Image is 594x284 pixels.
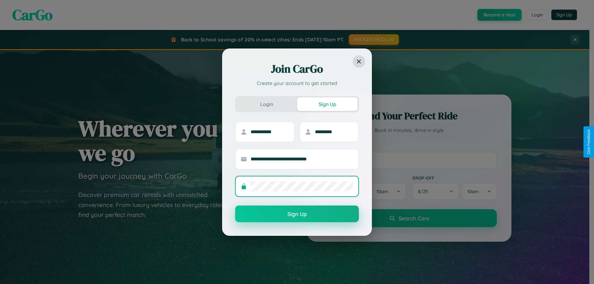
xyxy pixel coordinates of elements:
[587,129,591,155] div: Give Feedback
[297,97,358,111] button: Sign Up
[235,79,359,87] p: Create your account to get started
[236,97,297,111] button: Login
[235,61,359,76] h2: Join CarGo
[235,206,359,222] button: Sign Up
